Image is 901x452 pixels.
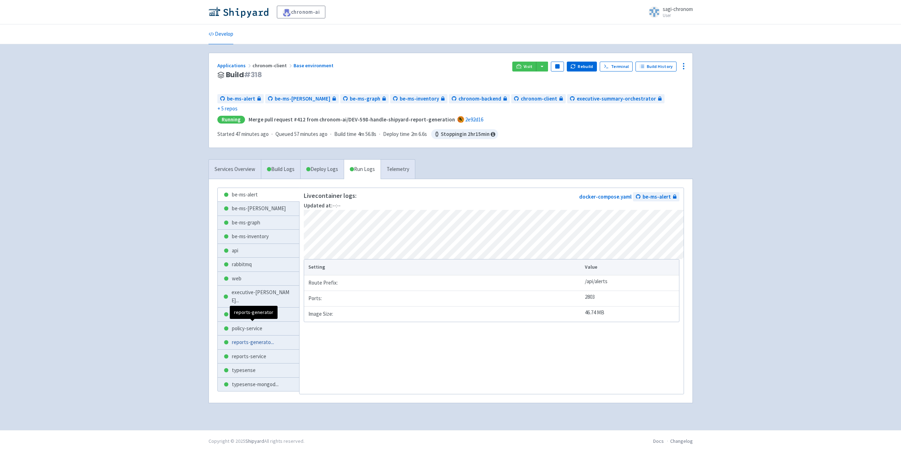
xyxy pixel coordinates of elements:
span: sagi-chronom [663,6,693,12]
a: Build Logs [261,160,300,179]
div: Copyright © 2025 All rights reserved. [209,437,304,445]
span: 4m 56.8s [358,130,376,138]
button: Pause [551,62,564,71]
a: be-ms-alert [633,192,679,202]
time: 47 minutes ago [235,131,269,137]
span: be-ms-alert [643,193,671,201]
a: be-ms-[PERSON_NAME] [218,202,300,216]
a: be-ms-graph [340,94,389,104]
a: Base environment [293,62,335,69]
a: Docs [653,438,664,444]
a: typesense [218,364,300,377]
span: Build time [334,130,357,138]
a: 2e92d16 [465,116,483,123]
a: chronom-backend [449,94,510,104]
a: be-ms-alert [218,188,300,202]
span: Build [226,71,262,79]
a: be-ms-alert [217,94,264,104]
p: Live container logs: [304,192,357,199]
strong: Updated at: [304,202,332,209]
span: Stopping in 2 hr 15 min [431,129,498,139]
a: be-ms-inventory [390,94,447,104]
span: be-ms-inventory [400,95,439,103]
span: Started [217,131,269,137]
div: · · · [217,129,498,139]
span: chronom-client [252,62,293,69]
a: Shipyard [245,438,264,444]
th: Setting [304,259,583,275]
span: be-ms-alert [227,95,255,103]
a: api [218,244,300,258]
a: Build History [635,62,677,71]
strong: Merge pull request #412 from chronom-ai/DEV-598-handle-shipyard-report-generation [249,116,455,123]
a: be-ms-graph [218,216,300,230]
img: Shipyard logo [209,6,268,18]
td: Image Size: [304,306,583,322]
a: Visit [512,62,536,71]
span: be-ms-[PERSON_NAME] [275,95,330,103]
a: Changelog [670,438,693,444]
a: rabbitmq [218,258,300,271]
td: 46.74 MB [583,306,679,322]
span: be-ms-graph [350,95,380,103]
time: 57 minutes ago [294,131,327,137]
th: Value [583,259,679,275]
span: Visit [524,64,533,69]
a: policy-service [218,322,300,336]
button: Rebuild [567,62,597,71]
a: typesense-mongod... [218,378,300,391]
a: executive-summary-orchestrator [567,94,665,104]
a: policy-result-en... [218,308,300,321]
a: Develop [209,24,233,44]
span: typesense-mongod ... [232,381,279,389]
span: policy-result-en ... [232,310,270,319]
a: executive-[PERSON_NAME]... [218,286,300,307]
a: Services Overview [209,160,261,179]
a: chronom-ai [277,6,326,18]
span: 2m 6.6s [411,130,427,138]
td: /api/alerts [583,275,679,291]
a: Run Logs [344,160,381,179]
span: Deploy time [383,130,410,138]
a: Applications [217,62,252,69]
span: executive-[PERSON_NAME] ... [232,288,293,304]
a: sagi-chronom User [644,6,693,18]
span: + 5 repos [217,105,238,113]
span: Queued [275,131,327,137]
span: --:-- [304,202,341,209]
small: User [663,13,693,18]
span: chronom-client [521,95,557,103]
a: be-ms-inventory [218,230,300,244]
a: web [218,272,300,286]
a: reports-generato... [218,336,300,349]
a: Telemetry [381,160,415,179]
a: be-ms-[PERSON_NAME] [265,94,339,104]
span: reports-generato ... [232,338,274,347]
a: chronom-client [511,94,566,104]
a: docker-compose.yaml [579,193,632,200]
td: 2803 [583,291,679,306]
a: Deploy Logs [300,160,344,179]
span: executive-summary-orchestrator [577,95,656,103]
div: Running [217,116,245,124]
td: Ports: [304,291,583,306]
td: Route Prefix: [304,275,583,291]
span: chronom-backend [458,95,501,103]
a: reports-service [218,350,300,364]
span: # 318 [244,70,262,80]
a: Terminal [600,62,633,71]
